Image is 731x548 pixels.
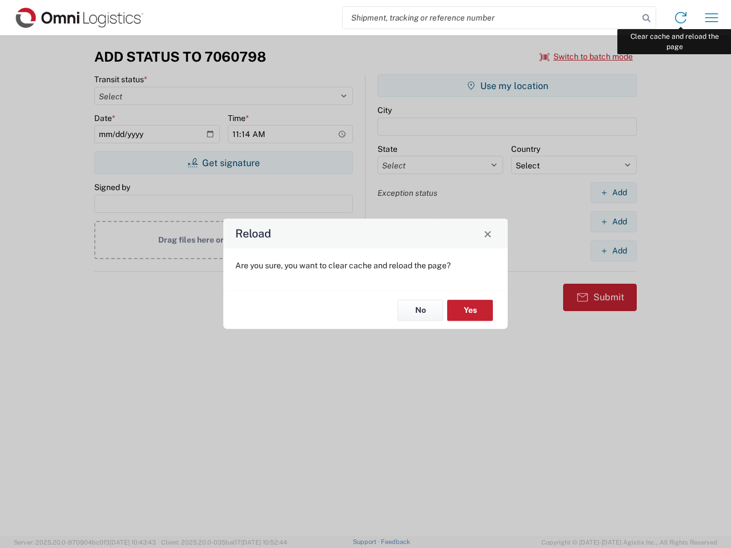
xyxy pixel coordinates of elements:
p: Are you sure, you want to clear cache and reload the page? [235,260,496,271]
input: Shipment, tracking or reference number [343,7,638,29]
button: No [397,300,443,321]
button: Close [480,225,496,241]
button: Yes [447,300,493,321]
h4: Reload [235,225,271,242]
